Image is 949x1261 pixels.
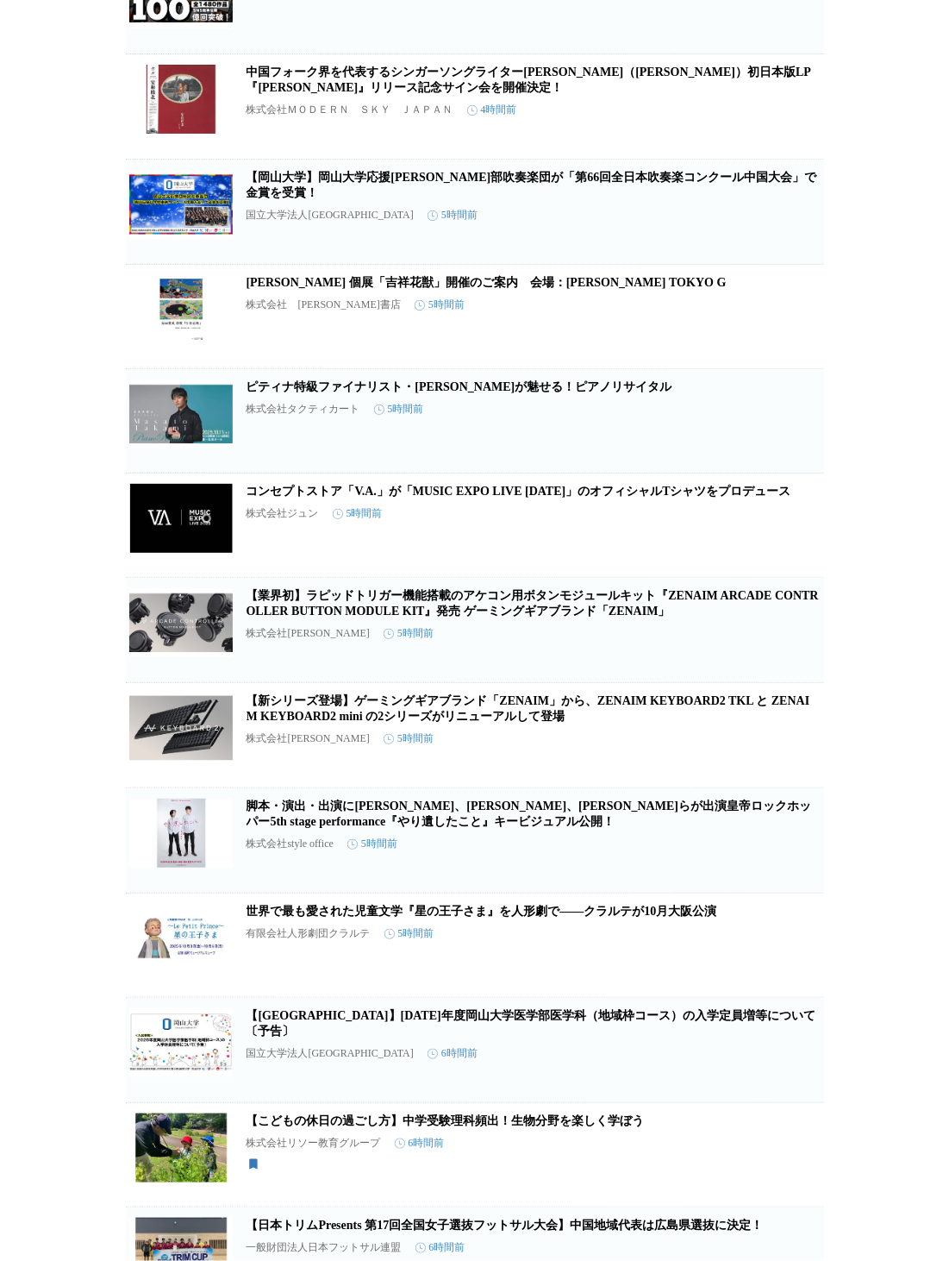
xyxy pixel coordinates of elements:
time: 6時間前 [428,1046,478,1061]
p: 株式会社[PERSON_NAME] [247,731,370,746]
a: 【[GEOGRAPHIC_DATA]】[DATE]年度岡山大学医学部医学科（地域枠コース）の入学定員増等について〔予告〕 [247,1009,815,1038]
img: 中国フォーク界を代表するシンガーソングライター宋冬野（ソン・ドンイエ）初日本版LP『安河橋北』リリース記念サイン会を開催決定！ [129,65,233,134]
time: 5時間前 [333,506,383,521]
p: 一般財団法人日本フットサル連盟 [247,1240,402,1255]
img: 脚本・演出・出演に栗原大河、早川維織、佐藤智広らが出演皇帝ロックホッパー5th stage performance『やり遺したこと』キービジュアル公開！ [129,799,233,868]
a: 【岡山大学】岡山大学応援[PERSON_NAME]部吹奏楽団が「第66回全日本吹奏楽コンクール中国大会」で金賞を受賞！ [247,171,817,199]
img: 【業界初】ラピッドトリガー機能搭載のアケコン用ボタンモジュールキット『ZENAIM ARCADE CONTROLLER BUTTON MODULE KIT』発売 ゲーミングギアブランド「ZENAIM」 [129,588,233,657]
img: 【こどもの休日の過ごし方】中学受験理科頻出！生物分野を楽しく学ぼう [129,1114,233,1183]
a: 【新シリーズ登場】ゲーミングギアブランド「ZENAIM」から、ZENAIM KEYBOARD2 TKL と ZENAIM KEYBOARD2 mini の2シリーズがリニューアルして登場 [247,694,810,723]
p: 株式会社[PERSON_NAME] [247,626,370,641]
a: 【日本トリムPresents 第17回全国女子選抜フットサル大会】中国地域代表は広島県選抜に決定！ [247,1219,764,1232]
a: 世界で最も愛された児童文学『星の王子さま』を人形劇で――クラルテが10月大阪公演 [247,905,717,918]
p: 国立大学法人[GEOGRAPHIC_DATA] [247,1046,414,1061]
p: 有限会社人形劇団クラルテ [247,926,371,941]
p: 株式会社ジュン [247,506,319,521]
p: 株式会社style office [247,837,334,851]
p: 国立大学法人[GEOGRAPHIC_DATA] [247,208,414,223]
p: 株式会社リソー教育グループ [247,1136,381,1151]
img: ピティナ特級ファイナリスト・高見真智人が魅せる！ピアノリサイタル [129,380,233,449]
a: 【業界初】ラピッドトリガー機能搭載のアケコン用ボタンモジュールキット『ZENAIM ARCADE CONTROLLER BUTTON MODULE KIT』発売 ゲーミングギアブランド「ZENAIM」 [247,589,819,618]
time: 5時間前 [374,402,424,417]
img: 世界で最も愛された児童文学『星の王子さま』を人形劇で――クラルテが10月大阪公演 [129,904,233,973]
time: 5時間前 [384,926,434,941]
a: 脚本・演出・出演に[PERSON_NAME]、[PERSON_NAME]、[PERSON_NAME]らが出演皇帝ロックホッパー5th stage performance『やり遺したこと』キービジ... [247,800,812,828]
time: 6時間前 [415,1240,465,1255]
a: [PERSON_NAME] 個展「吉祥花獣」開催のご案内 会場：[PERSON_NAME] TOKYO G [247,276,727,289]
a: 中国フォーク界を代表するシンガーソングライター[PERSON_NAME]（[PERSON_NAME]）初日本版LP『[PERSON_NAME]』リリース記念サイン会を開催決定！ [247,66,812,94]
time: 4時間前 [467,103,517,117]
svg: 保存済み [247,1157,260,1171]
a: コンセプトストア「V.A.」が「MUSIC EXPO LIVE [DATE]」のオフィシャルTシャツをプロデュース [247,485,791,498]
time: 5時間前 [428,208,478,223]
img: コンセプトストア「V.A.」が「MUSIC EXPO LIVE 2025」のオフィシャルTシャツをプロデュース [129,484,233,553]
p: 株式会社ＭＯＤＥＲＮ ＳＫＹ ＪＡＰＡＮ [247,103,453,117]
time: 5時間前 [384,626,434,641]
a: 【こどもの休日の過ごし方】中学受験理科頻出！生物分野を楽しく学ぼう [247,1114,645,1127]
img: 【岡山大学】2026年度岡山大学医学部医学科（地域枠コース）の入学定員増等について〔予告〕 [129,1008,233,1077]
img: 【新シリーズ登場】ゲーミングギアブランド「ZENAIM」から、ZENAIM KEYBOARD2 TKL と ZENAIM KEYBOARD2 mini の2シリーズがリニューアルして登場 [129,693,233,762]
time: 6時間前 [395,1136,445,1151]
time: 5時間前 [415,298,465,312]
p: 株式会社 [PERSON_NAME]書店 [247,298,401,312]
time: 5時間前 [384,731,434,746]
a: ピティナ特級ファイナリスト・[PERSON_NAME]が魅せる！ピアノリサイタル [247,380,672,393]
img: 【岡山大学】岡山大学応援団総部吹奏楽団が「第66回全日本吹奏楽コンクール中国大会」で金賞を受賞！ [129,170,233,239]
time: 5時間前 [347,837,397,851]
p: 株式会社タクティカート [247,402,360,417]
img: 柴田亜美 個展「吉祥花獣」開催のご案内 会場：KOMIYAMA TOKYO G [129,275,233,344]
